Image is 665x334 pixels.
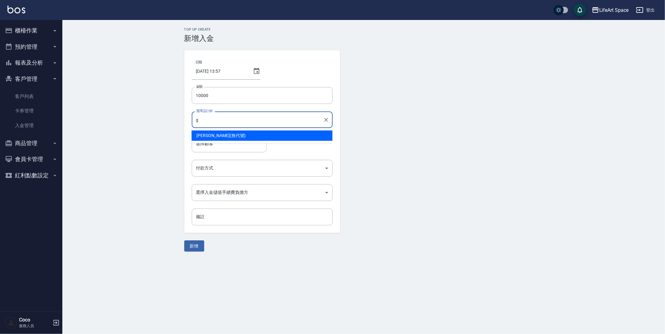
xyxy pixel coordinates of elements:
[196,84,203,89] label: 金額
[322,115,330,124] button: Clear
[2,71,60,87] button: 客戶管理
[2,167,60,184] button: 紅利點數設定
[196,109,212,113] label: 選擇設計師
[184,240,204,252] button: 新增
[19,323,51,329] p: 服務人員
[5,317,17,329] img: Person
[599,6,629,14] div: LifeArt Space
[589,4,631,17] button: LifeArt Space
[195,60,202,65] label: 日期
[2,89,60,104] a: 客戶列表
[2,55,60,71] button: 報表及分析
[7,6,25,13] img: Logo
[574,4,586,16] button: save
[2,104,60,118] a: 卡券管理
[634,4,658,16] button: 登出
[2,22,60,39] button: 櫃檯作業
[19,317,51,323] h5: Coco
[184,27,543,32] h2: Top Up Create
[184,34,543,43] h3: 新增入金
[2,135,60,151] button: 商品管理
[2,39,60,55] button: 預約管理
[2,151,60,167] button: 會員卡管理
[2,118,60,133] a: 入金管理
[196,132,246,139] span: [PERSON_NAME] (無代號)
